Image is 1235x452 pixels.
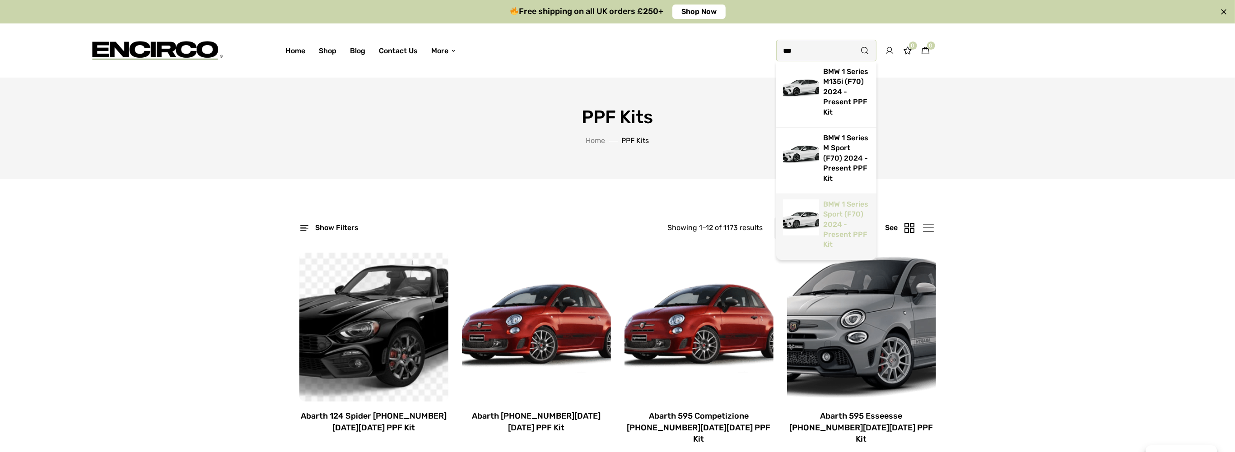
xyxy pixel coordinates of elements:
[787,253,936,401] img: Abarth 595 Esseesse (312) 2019-2024 ppf kit
[343,35,372,67] a: Blog
[824,67,869,116] a: BMW 1 Series M135i (F70) 2024 -Present PPF Kit
[787,410,936,445] a: Abarth 595 Esseesse [PHONE_NUMBER][DATE][DATE] PPF Kit
[299,410,448,433] a: Abarth 124 Spider [PHONE_NUMBER][DATE][DATE] PPF Kit
[681,5,717,19] span: Shop Now
[586,136,606,145] a: Home
[909,42,917,50] span: 0
[510,7,518,15] img: 🔥
[372,35,424,67] a: Contact Us
[824,134,869,183] a: BMW 1 Series M Sport (F70) 2024 -Present PPF Kit
[774,217,871,239] select: Shop order
[624,253,774,401] img: Abarth 595 Rivale (312) 2014-2024 ppf kit
[312,35,343,67] a: Shop
[672,5,726,19] a: Shop Now
[462,253,611,401] img: Abarth 595 Rivale (312) 2014-2024 ppf kit
[667,221,763,235] p: Showing 1–12 of 1173 results
[360,105,875,130] h2: PPF Kits
[462,410,611,433] a: Abarth [PHONE_NUMBER][DATE][DATE] PPF Kit
[824,200,869,249] a: BMW 1 Series Sport (F70) 2024 -Present PPF Kit
[922,42,931,59] a: 0
[904,48,913,56] a: 0
[279,35,312,67] a: Home
[624,410,774,445] a: Abarth 595 Competizione [PHONE_NUMBER][DATE][DATE] PPF Kit
[927,42,935,50] span: 0
[854,40,876,61] button: Search
[885,221,898,235] span: See
[622,136,649,145] span: PPF Kits
[299,218,359,238] div: Show filters
[509,6,663,17] h2: Free shipping on all UK orders £250+
[424,35,463,67] a: More
[299,253,448,401] img: Abarth 124 Spider (348) 2016-2019 ppf kit
[88,30,223,71] img: encirco.com -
